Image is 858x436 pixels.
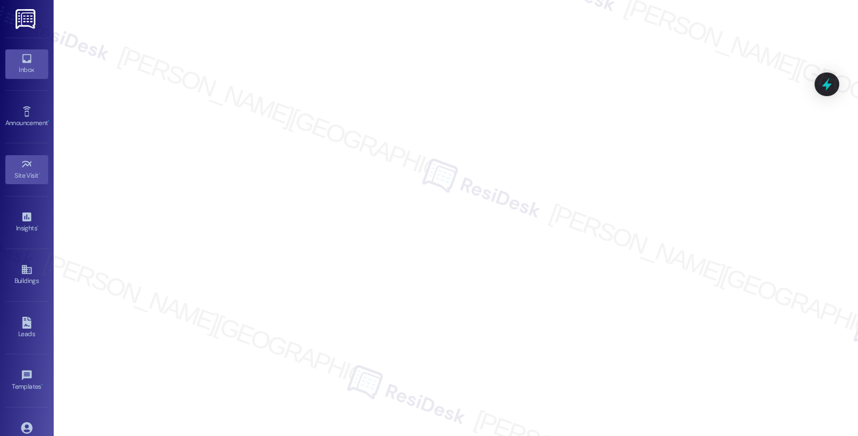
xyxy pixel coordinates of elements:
[5,49,48,78] a: Inbox
[48,118,49,125] span: •
[5,314,48,343] a: Leads
[5,366,48,395] a: Templates •
[39,170,40,178] span: •
[16,9,38,29] img: ResiDesk Logo
[37,223,39,230] span: •
[5,155,48,184] a: Site Visit •
[5,208,48,237] a: Insights •
[5,260,48,289] a: Buildings
[41,381,43,389] span: •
